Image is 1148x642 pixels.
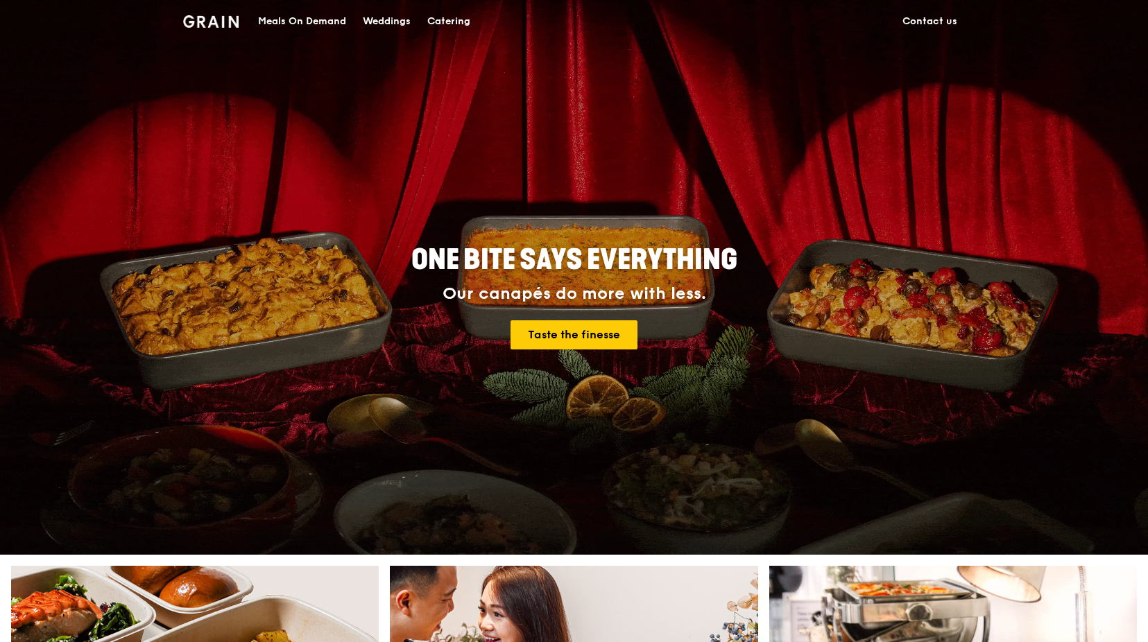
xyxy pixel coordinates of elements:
[427,1,470,42] div: Catering
[511,320,637,349] a: Taste the finesse
[419,1,479,42] a: Catering
[325,284,824,304] div: Our canapés do more with less.
[183,15,239,28] img: Grain
[411,243,737,277] span: ONE BITE SAYS EVERYTHING
[894,1,966,42] a: Contact us
[363,1,411,42] div: Weddings
[354,1,419,42] a: Weddings
[258,1,346,42] div: Meals On Demand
